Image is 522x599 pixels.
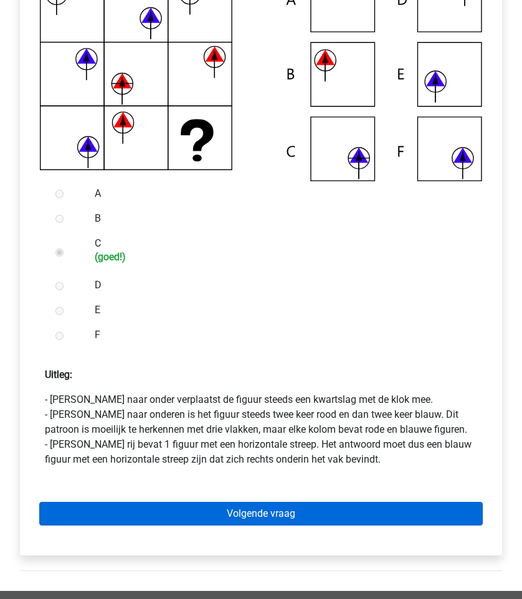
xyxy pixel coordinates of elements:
[95,186,462,201] label: A
[95,211,462,226] label: B
[45,392,477,467] p: - [PERSON_NAME] naar onder verplaatst de figuur steeds een kwartslag met de klok mee. - [PERSON_N...
[39,502,483,526] a: Volgende vraag
[95,303,462,318] label: E
[95,278,462,293] label: D
[95,236,462,263] label: C
[95,251,462,263] h6: (goed!)
[95,328,462,342] label: F
[45,369,72,380] strong: Uitleg:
